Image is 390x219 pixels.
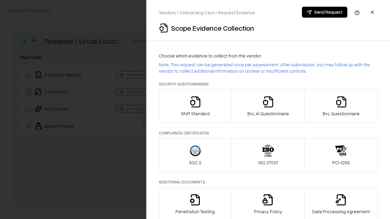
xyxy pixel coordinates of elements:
p: Security Questionnaires [159,82,378,87]
p: Privacy Policy [254,208,282,215]
p: SOC 2 [189,159,201,166]
button: B+L Questionnaire [304,89,378,123]
p: Data Processing Agreement [312,208,370,215]
p: Choose which evidence to collect from the vendor: [159,53,378,59]
p: Penetration Testing [175,208,215,215]
button: PCI-DSS [304,138,378,172]
p: Note: This request can be generated once per assessment. After submission, you may follow up with... [159,61,378,74]
button: SOC 2 [159,138,232,172]
button: ISO 27001 [232,138,305,172]
button: Send Request [302,7,347,18]
p: Scope Evidence Collection [171,23,254,33]
p: B+L Questionnaire [323,110,360,117]
p: PCI-DSS [332,159,350,166]
button: B+L AI Questionnaire [232,89,305,123]
p: B+L AI Questionnaire [247,110,289,117]
p: Vendors / Onboarding Card / Request Evidence [159,9,255,16]
p: Compliance Certificates [159,130,378,136]
p: ISO 27001 [258,159,278,166]
p: Shift Standard [181,110,210,117]
button: Shift Standard [159,89,232,123]
p: Additional Documents [159,179,378,185]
